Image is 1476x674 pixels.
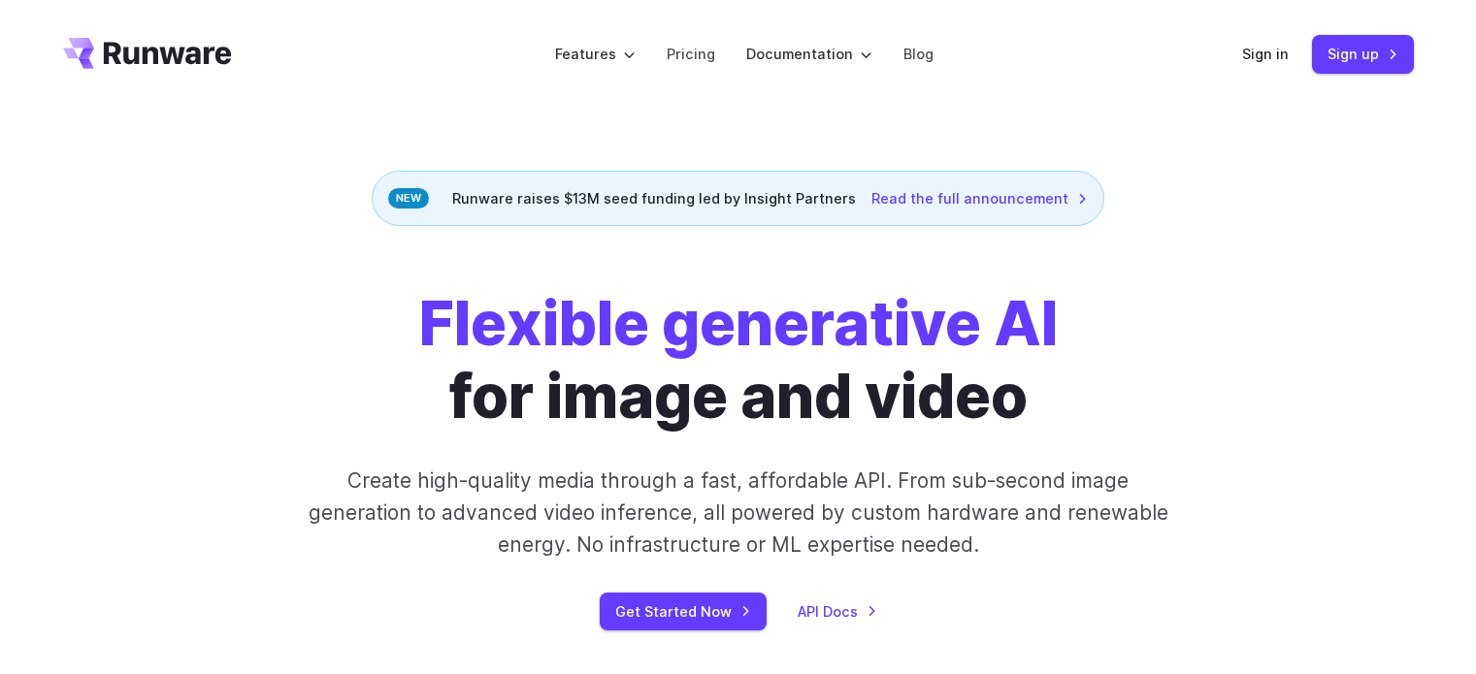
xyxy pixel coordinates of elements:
[798,600,877,623] a: API Docs
[372,171,1104,226] div: Runware raises $13M seed funding led by Insight Partners
[419,287,1058,360] strong: Flexible generative AI
[903,43,934,65] a: Blog
[871,187,1088,209] a: Read the full announcement
[1312,35,1414,73] a: Sign up
[419,288,1058,433] h1: for image and video
[600,593,767,630] a: Get Started Now
[746,43,872,65] label: Documentation
[63,38,232,69] a: Go to /
[555,43,636,65] label: Features
[1242,43,1289,65] a: Sign in
[667,43,715,65] a: Pricing
[306,465,1170,562] p: Create high-quality media through a fast, affordable API. From sub-second image generation to adv...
